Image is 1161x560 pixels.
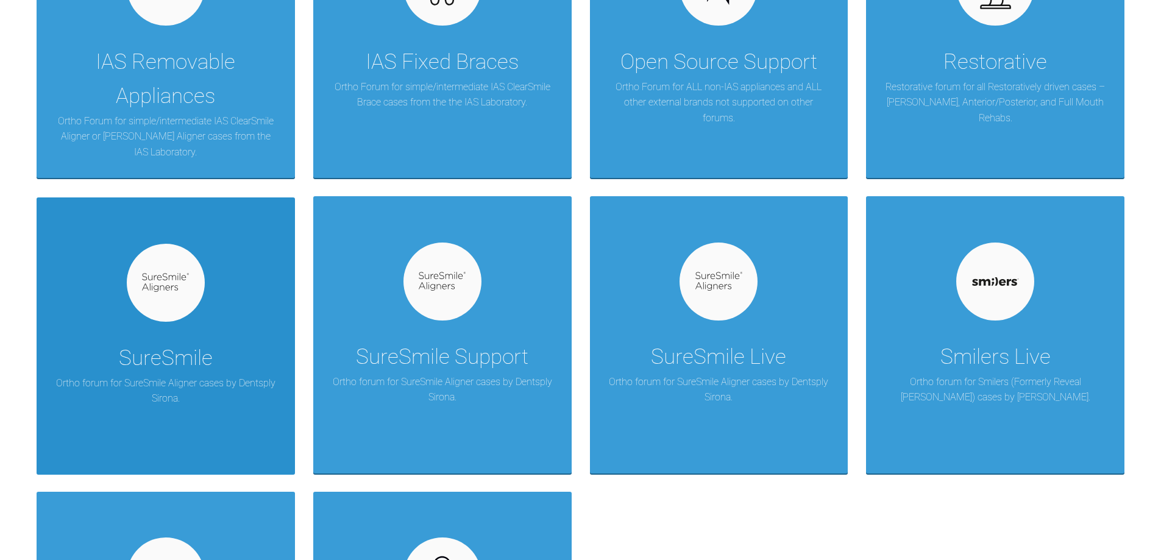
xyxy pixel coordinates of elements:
img: suresmile.935bb804.svg [142,273,189,292]
p: Ortho Forum for simple/intermediate IAS ClearSmile Aligner or [PERSON_NAME] Aligner cases from th... [55,113,277,160]
div: SureSmile Support [356,340,528,374]
a: SureSmileOrtho forum for SureSmile Aligner cases by Dentsply Sirona. [37,196,295,473]
div: IAS Fixed Braces [366,45,519,79]
p: Ortho forum for SureSmile Aligner cases by Dentsply Sirona. [608,374,830,405]
div: Open Source Support [620,45,817,79]
div: IAS Removable Appliances [55,45,277,113]
img: smilers.ad3bdde1.svg [972,277,1019,286]
p: Ortho Forum for simple/intermediate IAS ClearSmile Brace cases from the the IAS Laboratory. [332,79,553,110]
p: Ortho forum for SureSmile Aligner cases by Dentsply Sirona. [55,375,277,406]
a: SureSmile LiveOrtho forum for SureSmile Aligner cases by Dentsply Sirona. [590,196,848,473]
p: Restorative forum for all Restoratively driven cases – [PERSON_NAME], Anterior/Posterior, and Ful... [884,79,1106,126]
p: Ortho Forum for ALL non-IAS appliances and ALL other external brands not supported on other forums. [608,79,830,126]
p: Ortho forum for SureSmile Aligner cases by Dentsply Sirona. [332,374,553,405]
div: Restorative [943,45,1047,79]
a: Smilers LiveOrtho forum for Smilers (Formerly Reveal [PERSON_NAME]) cases by [PERSON_NAME]. [866,196,1124,473]
div: SureSmile [119,341,213,375]
p: Ortho forum for Smilers (Formerly Reveal [PERSON_NAME]) cases by [PERSON_NAME]. [884,374,1106,405]
div: SureSmile Live [651,340,786,374]
img: suresmile.935bb804.svg [695,272,742,291]
a: SureSmile SupportOrtho forum for SureSmile Aligner cases by Dentsply Sirona. [313,196,572,473]
div: Smilers Live [940,340,1051,374]
img: suresmile.935bb804.svg [419,272,466,291]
